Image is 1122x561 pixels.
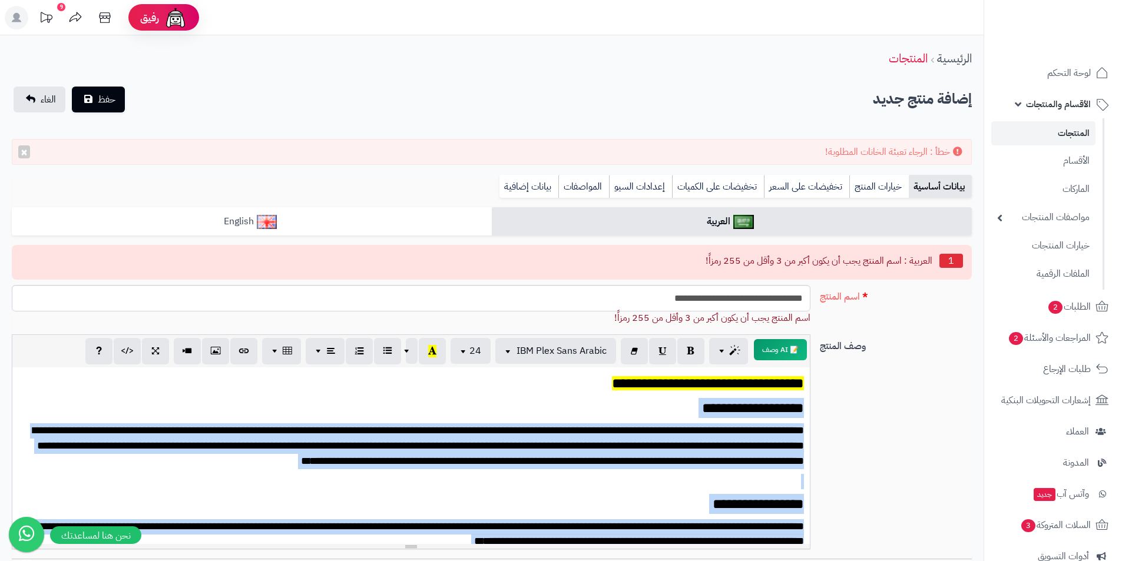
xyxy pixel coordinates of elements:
div: 9 [57,3,65,11]
span: 24 [469,344,481,358]
a: تحديثات المنصة [31,6,61,32]
a: إعدادات السيو [609,175,672,198]
div: اسم المنتج يجب أن يكون أكبر من 3 وأقل من 255 رمزاً! [12,311,810,325]
span: حفظ [98,92,115,107]
span: 2 [1009,332,1023,345]
h2: إضافة منتج جديد [873,87,972,111]
span: المدونة [1063,454,1089,471]
span: لوحة التحكم [1047,65,1091,81]
a: مواصفات المنتجات [991,205,1095,230]
a: تخفيضات على السعر [764,175,849,198]
button: حفظ [72,87,125,112]
a: المنتجات [889,49,928,67]
span: جديد [1034,488,1055,501]
a: إشعارات التحويلات البنكية [991,386,1115,414]
span: إشعارات التحويلات البنكية [1001,392,1091,409]
span: الغاء [41,92,56,107]
img: العربية [733,215,754,229]
a: تخفيضات على الكميات [672,175,764,198]
img: English [257,215,277,229]
span: الأقسام والمنتجات [1026,96,1091,112]
a: السلات المتروكة3 [991,511,1115,539]
label: وصف المنتج [815,334,977,353]
a: المواصفات [558,175,609,198]
img: ai-face.png [164,6,187,29]
a: English [12,207,492,236]
a: وآتس آبجديد [991,480,1115,508]
a: خيارات المنتجات [991,233,1095,258]
button: 📝 AI وصف [754,339,807,360]
a: الغاء [14,87,65,112]
label: اسم المنتج [815,285,977,304]
a: لوحة التحكم [991,59,1115,87]
span: طلبات الإرجاع [1043,361,1091,377]
a: المنتجات [991,121,1095,145]
button: IBM Plex Sans Arabic [495,338,616,364]
span: السلات المتروكة [1020,517,1091,533]
a: الأقسام [991,148,1095,174]
li: العربية : اسم المنتج يجب أن يكون أكبر من 3 وأقل من 255 رمزاً! [21,251,963,270]
a: الملفات الرقمية [991,261,1095,287]
span: IBM Plex Sans Arabic [517,344,607,358]
a: المراجعات والأسئلة2 [991,324,1115,352]
span: العملاء [1066,423,1089,440]
a: الطلبات2 [991,293,1115,321]
button: 24 [451,338,491,364]
button: × [18,145,30,158]
div: خطأ : الرجاء تعبئة الخانات المطلوبة! [12,139,972,165]
a: العربية [492,207,972,236]
span: المراجعات والأسئلة [1008,330,1091,346]
span: 2 [1048,301,1063,314]
span: 3 [1021,519,1035,532]
span: رفيق [140,11,159,25]
a: بيانات أساسية [909,175,972,198]
a: الماركات [991,177,1095,202]
span: وآتس آب [1032,486,1089,502]
a: طلبات الإرجاع [991,355,1115,383]
a: العملاء [991,417,1115,446]
a: بيانات إضافية [499,175,558,198]
span: الطلبات [1047,298,1091,315]
a: خيارات المنتج [849,175,909,198]
a: الرئيسية [937,49,972,67]
a: المدونة [991,449,1115,477]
